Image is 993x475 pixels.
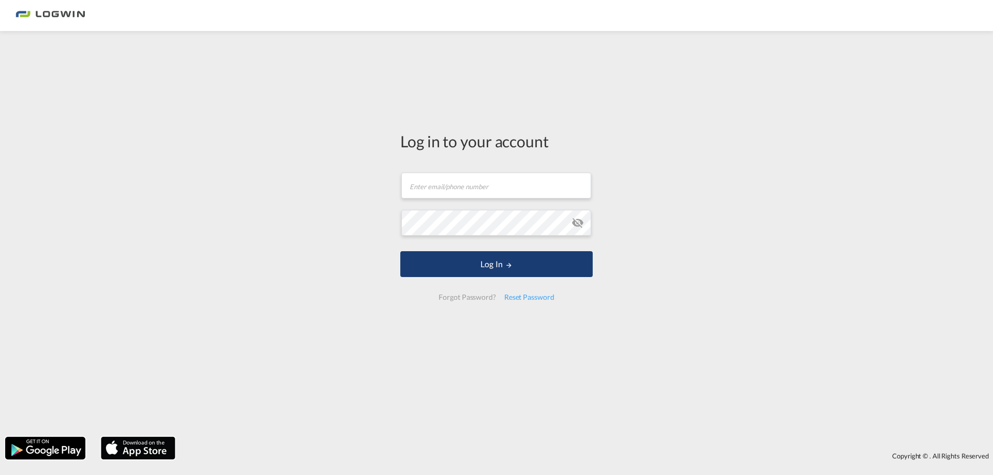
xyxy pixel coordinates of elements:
img: apple.png [100,436,176,461]
input: Enter email/phone number [401,173,591,198]
img: google.png [4,436,86,461]
div: Copyright © . All Rights Reserved [180,447,993,465]
div: Log in to your account [400,130,593,152]
img: bc73a0e0d8c111efacd525e4c8ad7d32.png [16,4,85,27]
div: Forgot Password? [434,288,500,307]
button: LOGIN [400,251,593,277]
div: Reset Password [500,288,559,307]
md-icon: icon-eye-off [571,217,584,229]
